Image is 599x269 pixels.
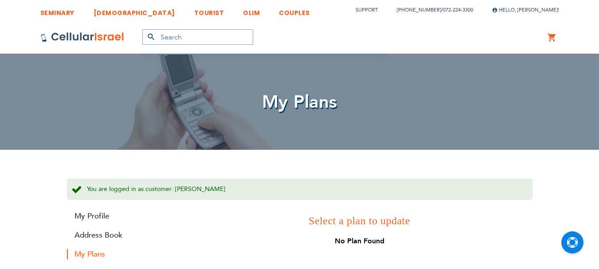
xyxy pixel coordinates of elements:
[94,2,175,19] a: [DEMOGRAPHIC_DATA]
[356,7,378,13] a: Support
[492,7,559,13] span: Hello, [PERSON_NAME]!
[67,179,532,200] div: You are logged in as customer: [PERSON_NAME]
[397,7,441,13] a: [PHONE_NUMBER]
[40,32,125,43] img: Cellular Israel Logo
[388,4,473,16] li: /
[443,7,473,13] a: 072-224-3300
[187,235,532,247] div: No Plan Found
[67,249,173,259] strong: My Plans
[67,230,173,240] a: Address Book
[142,29,253,45] input: Search
[187,213,532,228] h3: Select a plan to update
[67,211,173,221] a: My Profile
[279,2,310,19] a: COUPLES
[40,2,74,19] a: SEMINARY
[243,2,260,19] a: OLIM
[262,90,337,114] span: My Plans
[194,2,224,19] a: TOURIST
